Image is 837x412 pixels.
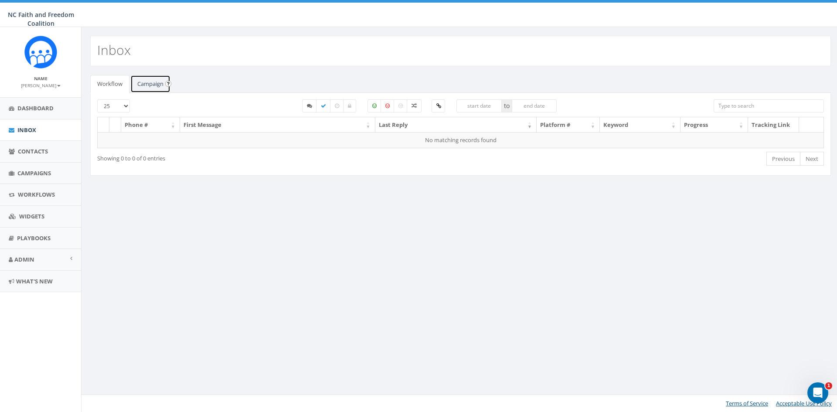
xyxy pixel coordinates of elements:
th: Progress: activate to sort column ascending [680,117,748,133]
span: Workflows [18,191,55,198]
span: NC Faith and Freedom Coalition [8,10,74,27]
a: Terms of Service [726,399,768,407]
div: Showing 0 to 0 of 0 entries [97,151,392,163]
a: Next [800,152,824,166]
small: Name [34,75,48,82]
span: Widgets [19,212,44,220]
span: Inbox [17,126,36,134]
span: Campaigns [17,169,51,177]
span: 1 [825,382,832,389]
label: Expired [330,99,344,112]
small: [PERSON_NAME] [21,82,61,89]
span: to [502,99,512,112]
th: First Message: activate to sort column ascending [180,117,375,133]
input: end date [512,99,557,112]
span: Dashboard [17,104,54,112]
a: Previous [766,152,800,166]
h2: Inbox [97,43,131,57]
a: Campaign [130,75,170,93]
input: Type to search [714,99,824,112]
label: Clicked [432,99,445,112]
label: Mixed [407,99,422,112]
label: Negative [381,99,395,112]
span: Playbooks [17,234,51,242]
a: [PERSON_NAME] [21,81,61,89]
a: Acceptable Use Policy [776,399,832,407]
iframe: Intercom live chat [807,382,828,403]
label: Positive [367,99,381,112]
a: Workflow [90,75,129,93]
th: Keyword: activate to sort column ascending [600,117,680,133]
label: Started [302,99,317,112]
img: Rally_Corp_Icon.png [24,36,57,68]
th: Last Reply: activate to sort column ascending [375,117,537,133]
span: What's New [16,277,53,285]
label: Closed [343,99,356,112]
input: Submit [165,81,171,87]
th: Phone #: activate to sort column ascending [121,117,180,133]
span: Admin [14,255,34,263]
label: Completed [316,99,331,112]
th: Platform #: activate to sort column ascending [537,117,600,133]
td: No matching records found [98,132,824,148]
span: Contacts [18,147,48,155]
label: Neutral [394,99,408,112]
input: start date [456,99,502,112]
th: Tracking Link [748,117,799,133]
